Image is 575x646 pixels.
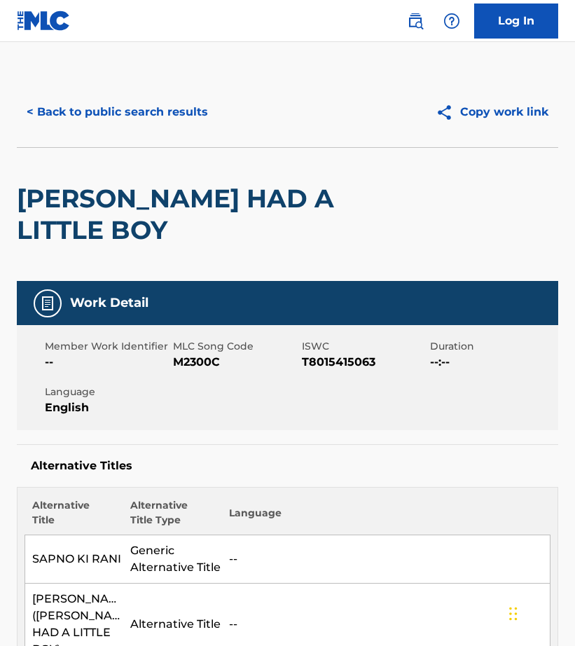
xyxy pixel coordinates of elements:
[302,354,427,371] span: T8015415063
[45,385,169,399] span: Language
[436,104,460,121] img: Copy work link
[173,339,298,354] span: MLC Song Code
[430,339,555,354] span: Duration
[123,535,222,584] td: Generic Alternative Title
[173,354,298,371] span: M2300C
[31,459,544,473] h5: Alternative Titles
[17,183,342,246] h2: [PERSON_NAME] HAD A LITTLE BOY
[222,535,550,584] td: --
[45,399,169,416] span: English
[25,535,124,584] td: SAPNO KI RANI
[222,498,550,535] th: Language
[443,13,460,29] img: help
[430,354,555,371] span: --:--
[438,7,466,35] div: Help
[401,7,429,35] a: Public Search
[70,295,148,311] h5: Work Detail
[39,295,56,312] img: Work Detail
[505,579,575,646] iframe: Chat Widget
[17,95,218,130] button: < Back to public search results
[509,593,518,635] div: Drag
[407,13,424,29] img: search
[474,4,558,39] a: Log In
[302,339,427,354] span: ISWC
[17,11,71,31] img: MLC Logo
[123,498,222,535] th: Alternative Title Type
[45,354,169,371] span: --
[426,95,558,130] button: Copy work link
[45,339,169,354] span: Member Work Identifier
[25,498,124,535] th: Alternative Title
